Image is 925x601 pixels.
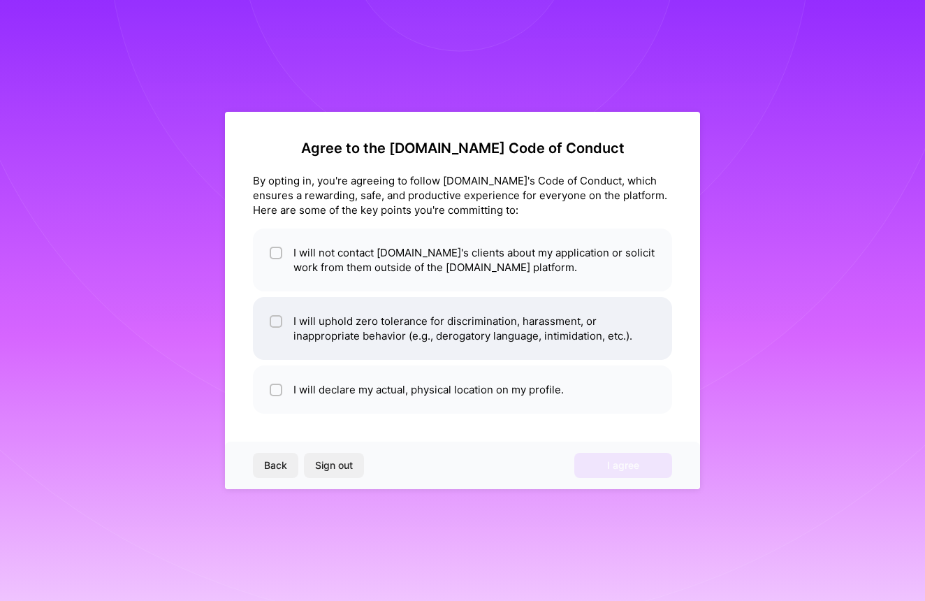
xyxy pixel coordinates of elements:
li: I will uphold zero tolerance for discrimination, harassment, or inappropriate behavior (e.g., der... [253,297,672,360]
div: By opting in, you're agreeing to follow [DOMAIN_NAME]'s Code of Conduct, which ensures a rewardin... [253,173,672,217]
button: Sign out [304,453,364,478]
button: Back [253,453,298,478]
span: Back [264,458,287,472]
span: Sign out [315,458,353,472]
h2: Agree to the [DOMAIN_NAME] Code of Conduct [253,140,672,157]
li: I will declare my actual, physical location on my profile. [253,365,672,414]
li: I will not contact [DOMAIN_NAME]'s clients about my application or solicit work from them outside... [253,229,672,291]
